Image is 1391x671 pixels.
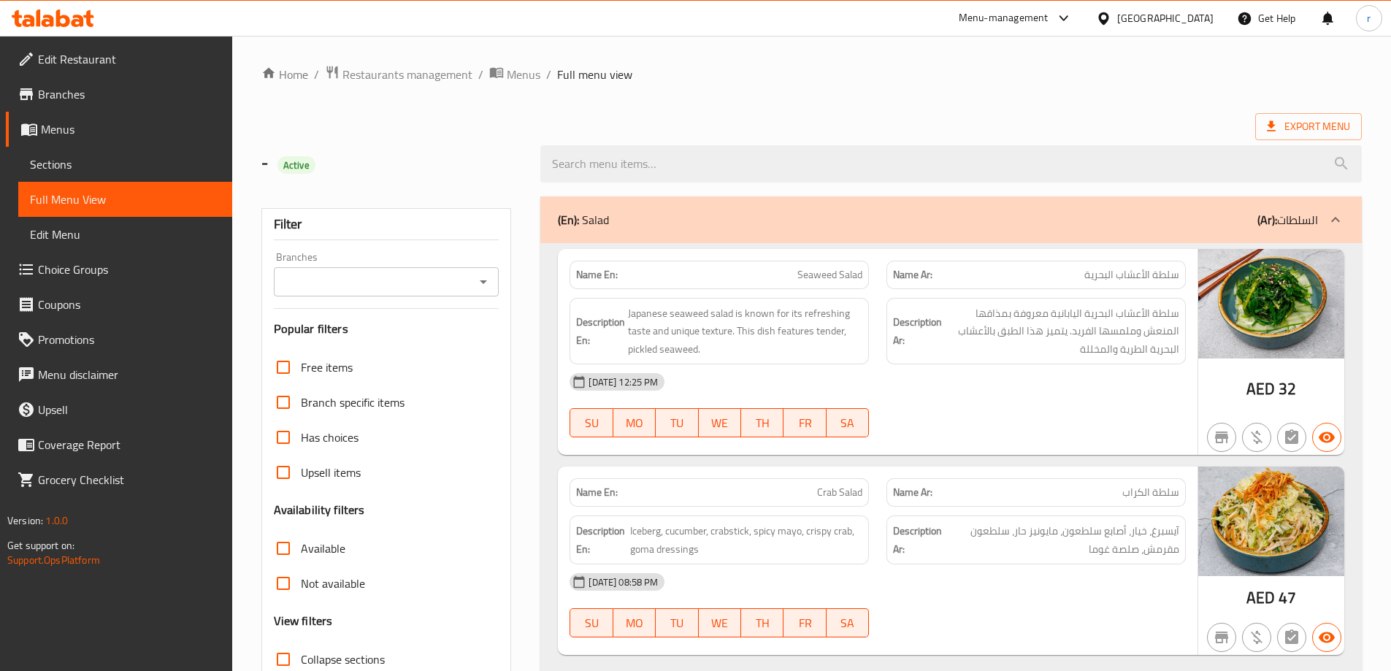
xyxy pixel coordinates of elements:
span: Collapse sections [301,651,385,668]
span: 32 [1279,375,1296,403]
span: AED [1246,583,1275,612]
strong: Name En: [576,267,618,283]
span: سلطة الكراب [1122,485,1179,500]
strong: Description En: [576,522,627,558]
span: 1.0.0 [45,511,68,530]
button: Not has choices [1277,423,1306,452]
button: TU [656,608,698,637]
a: Promotions [6,322,232,357]
span: Has choices [301,429,359,446]
span: Available [301,540,345,557]
span: Grocery Checklist [38,471,221,488]
span: Choice Groups [38,261,221,278]
a: Grocery Checklist [6,462,232,497]
input: search [540,145,1362,183]
button: Purchased item [1242,623,1271,652]
span: TH [747,613,778,634]
span: Active [277,158,315,172]
a: Upsell [6,392,232,427]
span: Full Menu View [30,191,221,208]
span: Menus [41,120,221,138]
strong: Description En: [576,313,625,349]
span: Promotions [38,331,221,348]
a: Edit Restaurant [6,42,232,77]
span: Coverage Report [38,436,221,453]
a: Menus [6,112,232,147]
span: FR [789,413,820,434]
span: [DATE] 08:58 PM [583,575,664,589]
span: WE [705,613,735,634]
span: Export Menu [1267,118,1350,136]
a: Edit Menu [18,217,232,252]
span: Export Menu [1255,113,1362,140]
h3: View filters [274,613,333,629]
button: SU [570,408,613,437]
span: WE [705,413,735,434]
span: Crab Salad [817,485,862,500]
a: Sections [18,147,232,182]
span: سلطة الأعشاب البحرية [1084,267,1179,283]
div: [GEOGRAPHIC_DATA] [1117,10,1214,26]
button: MO [613,408,656,437]
button: TU [656,408,698,437]
a: Restaurants management [325,65,472,84]
li: / [314,66,319,83]
span: Sections [30,156,221,173]
span: TU [662,413,692,434]
button: TH [741,608,783,637]
a: Choice Groups [6,252,232,287]
nav: breadcrumb [261,65,1362,84]
span: SU [576,613,607,634]
div: Menu-management [959,9,1049,27]
span: سلطة الأعشاب البحرية اليابانية معروفة بمذاقها المنعش وملمسها الفريد. يتميز هذا الطبق بالأعشاب الب... [945,304,1179,358]
button: MO [613,608,656,637]
a: Branches [6,77,232,112]
span: Iceberg, cucumber, crabstick, spicy mayo, crispy crab, goma dressings [630,522,862,558]
span: MO [619,413,650,434]
button: WE [699,608,741,637]
strong: Name Ar: [893,485,932,500]
span: Edit Menu [30,226,221,243]
span: Upsell items [301,464,361,481]
button: Purchased item [1242,423,1271,452]
span: TU [662,613,692,634]
img: mmw_638912895134484939 [1198,249,1344,358]
h2: - [261,153,524,175]
a: Coupons [6,287,232,322]
li: / [546,66,551,83]
span: Seaweed Salad [797,267,862,283]
span: Coupons [38,296,221,313]
span: Free items [301,358,353,376]
span: [DATE] 12:25 PM [583,375,664,389]
img: Sushi_Sticks_Crab_Salad_S638893133286499226.jpg [1198,467,1344,576]
div: (En): Salad(Ar):السلطات [540,196,1362,243]
button: Open [473,272,494,292]
span: Get support on: [7,536,74,555]
button: SA [827,608,869,637]
span: FR [789,613,820,634]
span: Japanese seaweed salad is known for its refreshing taste and unique texture. This dish features t... [628,304,862,358]
span: TH [747,413,778,434]
b: (En): [558,209,579,231]
span: r [1367,10,1371,26]
span: آيسبرغ، خيار، أصابع سلطعون، مايونيز حار، سلطعون مقرمش، صلصة غوما [945,522,1179,558]
span: Version: [7,511,43,530]
button: Not branch specific item [1207,623,1236,652]
button: FR [783,608,826,637]
button: SA [827,408,869,437]
button: Available [1312,623,1341,652]
span: Not available [301,575,365,592]
a: Full Menu View [18,182,232,217]
strong: Description Ar: [893,522,942,558]
button: Available [1312,423,1341,452]
a: Menus [489,65,540,84]
button: TH [741,408,783,437]
strong: Name Ar: [893,267,932,283]
div: Filter [274,209,499,240]
span: SA [832,413,863,434]
span: Menu disclaimer [38,366,221,383]
span: Edit Restaurant [38,50,221,68]
span: Upsell [38,401,221,418]
span: 47 [1279,583,1296,612]
strong: Name En: [576,485,618,500]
